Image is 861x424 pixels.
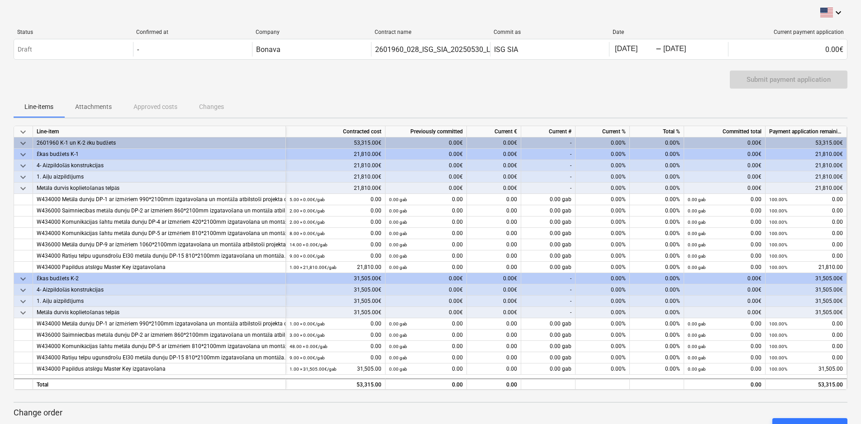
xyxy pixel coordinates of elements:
div: 0.00% [630,250,684,262]
div: 0.00 [290,330,381,341]
small: 0.00 gab [389,367,407,372]
div: 0.00€ [684,137,766,149]
div: 0.00 [467,318,521,330]
div: 0.00 gab [521,262,576,273]
div: 0.00 gab [521,330,576,341]
div: W434000 Papildus atslēgu Master Key izgatavošana [37,262,282,273]
div: W434000 Ratiņu telpu ugunsdrošu EI30 metāla durvju DP-15 810*2100mm izgatavošana un montāža. RAL7047 [37,250,282,262]
div: Ēkas budžets K-2 [37,273,282,284]
div: 0.00 [688,239,761,250]
div: 0.00 [467,217,521,228]
div: 0.00€ [385,149,467,160]
div: 21,810.00 [290,262,381,273]
div: 0.00€ [684,160,766,171]
div: 0.00 [467,363,521,375]
div: 0.00 [684,378,766,390]
div: 0.00% [630,171,684,183]
div: W434000 Papildus atslēgu Master Key izgatavošana [37,363,282,375]
small: 100.00% [769,333,787,338]
div: 0.00 gab [521,250,576,262]
div: Total [33,378,286,390]
div: 0.00 [769,239,843,250]
div: 0.00% [576,284,630,296]
div: 0.00 [290,217,381,228]
div: 0.00% [630,137,684,149]
div: - [521,307,576,318]
div: 0.00€ [467,149,521,160]
small: 0.00 gab [389,355,407,360]
div: 0.00€ [467,160,521,171]
div: 0.00% [630,296,684,307]
small: 1.00 × 0.00€ / gab [290,321,325,326]
div: Current € [467,126,521,137]
span: keyboard_arrow_down [18,273,29,284]
div: 0.00 [389,318,463,330]
div: 1. Aiļu aizpildījums [37,296,282,307]
div: Current % [576,126,630,137]
small: 0.00 gab [688,254,706,259]
div: 0.00% [630,217,684,228]
div: 0.00 [467,205,521,217]
div: 0.00 [467,194,521,205]
div: 0.00 [467,250,521,262]
div: 0.00€ [467,137,521,149]
div: Bonava [256,45,281,54]
div: 0.00% [630,330,684,341]
div: - [656,47,661,52]
div: W436000 Metāla durvju DP-9 ar izmēriem 1060*2100mm izgatavošana un montāža atbilstoši projekta du... [37,239,282,250]
div: W434000 Ratiņu telpu ugunsdrošu EI30 metāla durvju DP-15 810*2100mm izgatavošana un montāža. RAL7047 [37,352,282,363]
small: 0.00 gab [688,208,706,213]
div: 0.00 [389,341,463,352]
div: 0.00% [576,262,630,273]
div: 0.00€ [385,171,467,183]
div: 31,505.00€ [286,296,385,307]
div: Ēkas budžets K-1 [37,149,282,160]
div: 0.00 [290,205,381,217]
small: 0.00 gab [389,208,407,213]
div: 0.00% [630,228,684,239]
div: 0.00 [389,352,463,363]
small: 100.00% [769,355,787,360]
small: 2.00 × 0.00€ / gab [290,220,325,225]
div: 0.00% [576,171,630,183]
span: keyboard_arrow_down [18,183,29,194]
div: 21,810.00 [769,262,843,273]
small: 0.00 gab [389,242,407,247]
small: 100.00% [769,231,787,236]
div: 0.00% [576,296,630,307]
small: 100.00% [769,367,787,372]
div: 53,315.00 [769,379,843,391]
small: 100.00% [769,265,787,270]
div: 0.00 [769,318,843,330]
small: 0.00 gab [688,333,706,338]
div: - [521,160,576,171]
small: 0.00 gab [389,265,407,270]
small: 0.00 gab [389,333,407,338]
div: 31,505.00 [769,363,843,375]
div: Payment application remaining [766,126,847,137]
div: 0.00 [467,352,521,363]
div: 0.00 gab [521,352,576,363]
p: Change order [14,407,847,418]
div: 0.00 gab [521,205,576,217]
div: 4- Aizpildošās konstrukcijas [37,160,282,171]
small: 100.00% [769,242,787,247]
div: - [521,296,576,307]
div: 0.00% [630,307,684,318]
small: 0.00 gab [688,265,706,270]
div: 0.00€ [385,296,467,307]
small: 100.00% [769,220,787,225]
div: Metāla durvis koplietošanas telpās [37,183,282,194]
small: 0.00 gab [389,220,407,225]
small: 0.00 gab [389,254,407,259]
div: 0.00 [769,352,843,363]
div: 2601960 K-1 un K-2 ēku budžets [37,137,282,149]
div: 0.00 [290,341,381,352]
div: Metāla durvis koplietošanas telpās [37,307,282,318]
small: 0.00 gab [389,321,407,326]
div: 4- Aizpildošās konstrukcijas [37,284,282,296]
div: W436000 Saimniecības metāla durvju DP-2 ar izmēriem 860*2100mm izgatavošana un montāža atbilstoši... [37,330,282,341]
div: 0.00 [688,341,761,352]
div: 0.00% [630,273,684,284]
div: 0.00 [389,228,463,239]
